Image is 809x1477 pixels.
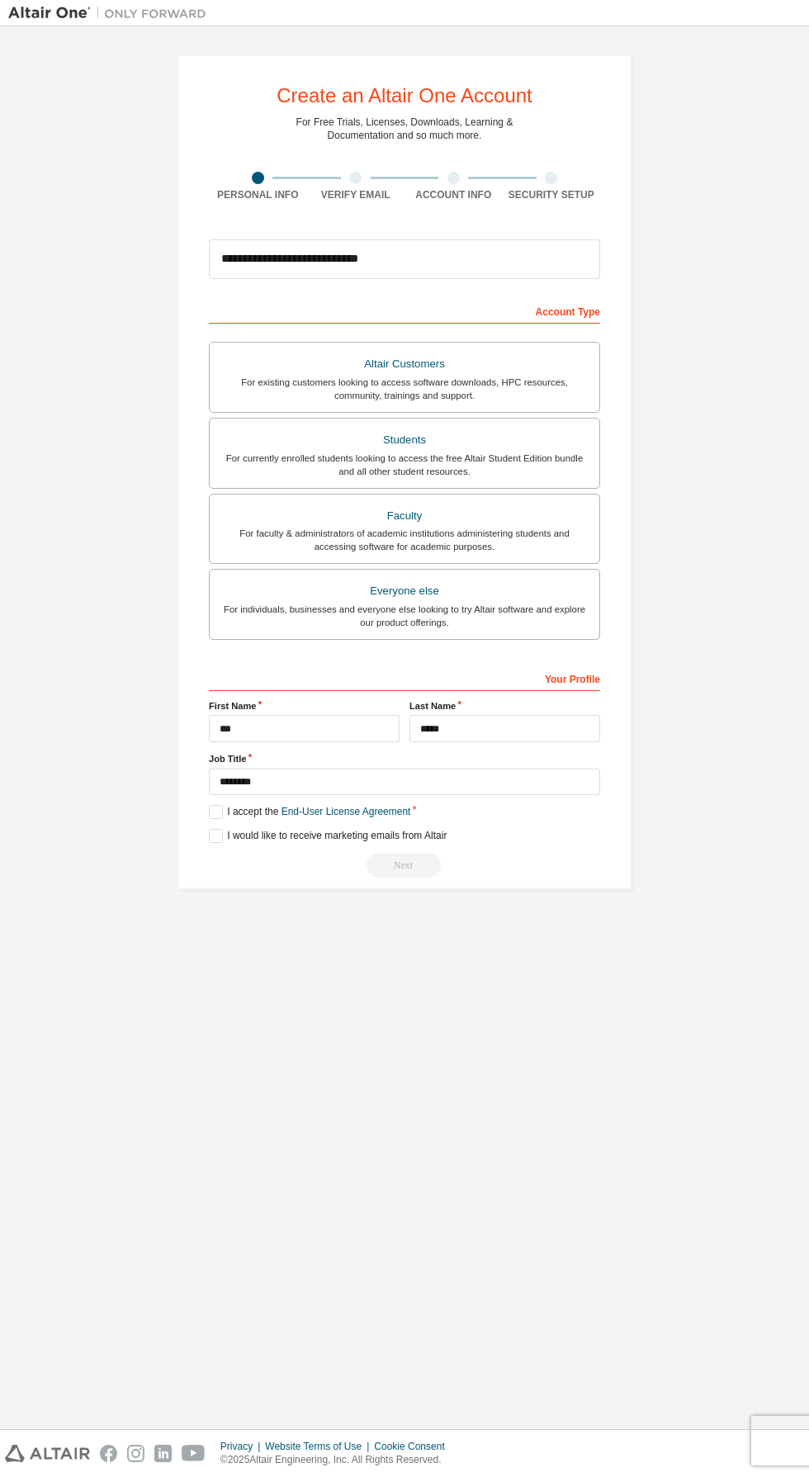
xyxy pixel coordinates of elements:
div: Security Setup [503,188,601,201]
div: Faculty [220,504,589,528]
img: instagram.svg [127,1445,144,1462]
img: linkedin.svg [154,1445,172,1462]
div: Cookie Consent [374,1440,454,1453]
div: Verify Email [307,188,405,201]
div: Create an Altair One Account [277,86,532,106]
div: Your Profile [209,665,600,691]
div: Privacy [220,1440,265,1453]
img: altair_logo.svg [5,1445,90,1462]
img: youtube.svg [182,1445,206,1462]
a: End-User License Agreement [281,806,411,817]
label: Job Title [209,752,600,765]
div: Altair Customers [220,353,589,376]
div: Account Info [404,188,503,201]
label: I accept the [209,805,410,819]
label: First Name [209,699,400,712]
p: © 2025 Altair Engineering, Inc. All Rights Reserved. [220,1453,455,1467]
img: Altair One [8,5,215,21]
div: Everyone else [220,580,589,603]
div: Personal Info [209,188,307,201]
div: For individuals, businesses and everyone else looking to try Altair software and explore our prod... [220,603,589,629]
label: Last Name [409,699,600,712]
div: Read and acccept EULA to continue [209,853,600,878]
label: I would like to receive marketing emails from Altair [209,829,447,843]
div: For Free Trials, Licenses, Downloads, Learning & Documentation and so much more. [296,116,513,142]
div: Students [220,428,589,452]
div: Account Type [209,297,600,324]
div: For currently enrolled students looking to access the free Altair Student Edition bundle and all ... [220,452,589,478]
img: facebook.svg [100,1445,117,1462]
div: Website Terms of Use [265,1440,374,1453]
div: For existing customers looking to access software downloads, HPC resources, community, trainings ... [220,376,589,402]
div: For faculty & administrators of academic institutions administering students and accessing softwa... [220,527,589,553]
